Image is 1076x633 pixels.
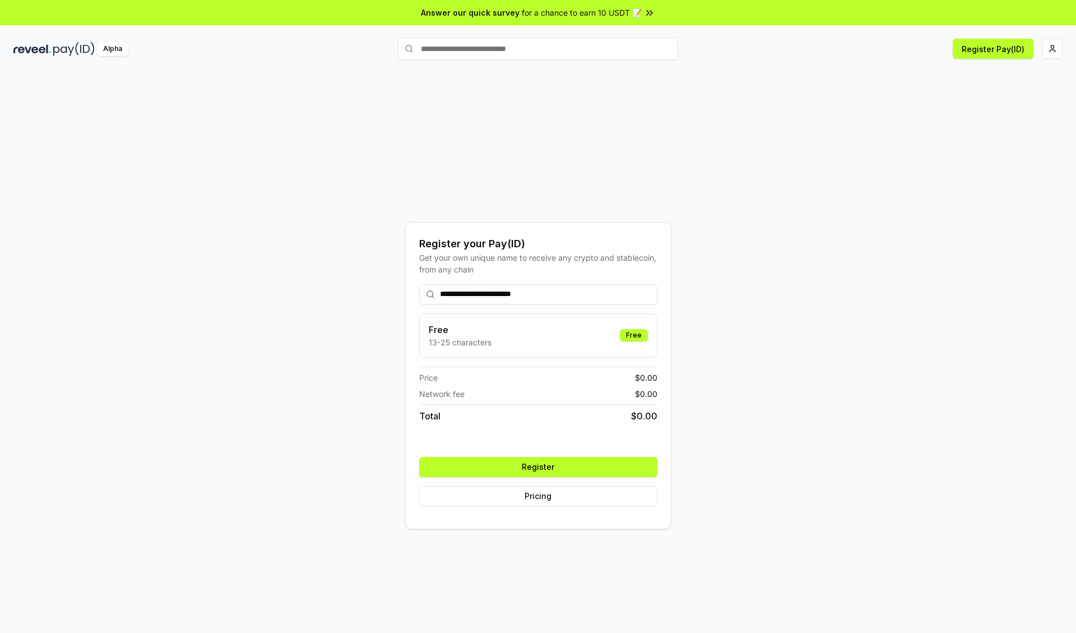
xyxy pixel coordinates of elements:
[97,42,128,56] div: Alpha
[429,323,491,336] h3: Free
[53,42,95,56] img: pay_id
[635,372,657,384] span: $ 0.00
[419,372,438,384] span: Price
[635,388,657,400] span: $ 0.00
[631,409,657,423] span: $ 0.00
[419,457,657,477] button: Register
[419,409,440,423] span: Total
[953,39,1033,59] button: Register Pay(ID)
[620,329,648,341] div: Free
[419,252,657,275] div: Get your own unique name to receive any crypto and stablecoin, from any chain
[429,336,491,348] p: 13-25 characters
[419,236,657,252] div: Register your Pay(ID)
[421,7,520,19] span: Answer our quick survey
[522,7,642,19] span: for a chance to earn 10 USDT 📝
[419,388,465,400] span: Network fee
[13,42,51,56] img: reveel_dark
[419,486,657,506] button: Pricing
